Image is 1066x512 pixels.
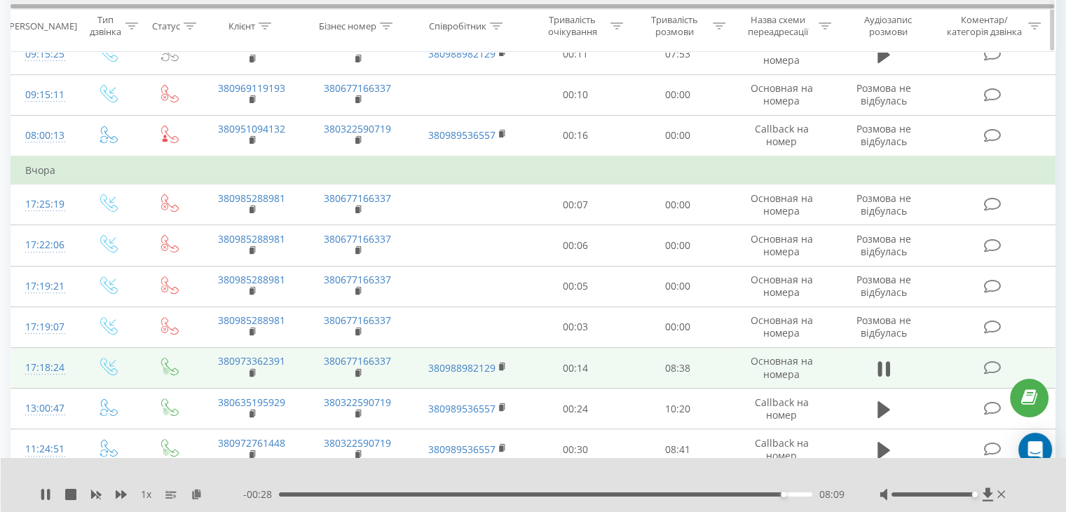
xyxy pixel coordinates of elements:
div: Тривалість розмови [639,15,709,39]
td: 00:14 [525,348,627,389]
td: Основная на номера [728,306,834,347]
td: 00:24 [525,389,627,429]
a: 380988982129 [428,361,496,375]
span: Розмова не відбулась [856,314,911,339]
a: 380969119193 [218,81,285,95]
a: 380972761448 [218,436,285,450]
td: Основная на номера [728,266,834,306]
span: Розмова не відбулась [856,122,911,148]
div: Тип дзвінка [88,15,121,39]
td: Основная на номера [728,225,834,266]
a: 380985288981 [218,232,285,245]
div: Open Intercom Messenger [1018,433,1052,466]
a: 380985288981 [218,314,285,327]
a: 380677166337 [324,41,391,54]
td: Основная на номера [728,74,834,115]
td: Основная на номера [728,184,834,225]
span: Розмова не відбулась [856,273,911,299]
td: Вчора [11,156,1055,184]
td: 00:05 [525,266,627,306]
a: 380989536557 [428,128,496,142]
a: 380973362391 [218,354,285,368]
td: 08:38 [627,348,728,389]
span: Розмова не відбулась [856,232,911,258]
div: Accessibility label [971,492,977,497]
td: 00:07 [525,184,627,225]
div: Коментар/категорія дзвінка [943,15,1025,39]
td: 00:00 [627,74,728,115]
td: 00:30 [525,429,627,470]
a: 380969119193 [218,41,285,54]
div: 17:19:21 [25,273,62,300]
a: 380677166337 [324,273,391,286]
div: Бізнес номер [319,20,376,32]
a: 380677166337 [324,314,391,327]
td: 00:00 [627,184,728,225]
td: 00:06 [525,225,627,266]
div: Аудіозапис розмови [847,15,929,39]
td: Основная на номера [728,34,834,74]
a: 380988982129 [428,47,496,60]
span: Розмова не відбулась [856,81,911,107]
div: 17:19:07 [25,314,62,341]
a: 380322590719 [324,436,391,450]
a: 380989536557 [428,402,496,415]
div: Назва схеми переадресації [742,15,815,39]
a: 380677166337 [324,354,391,368]
td: Основная на номера [728,348,834,389]
a: 380322590719 [324,122,391,135]
span: 1 x [141,487,151,501]
span: Розмова не відбулась [856,191,911,217]
td: 00:00 [627,266,728,306]
td: 07:53 [627,34,728,74]
td: 10:20 [627,389,728,429]
div: Клієнт [228,20,255,32]
a: 380951094132 [218,122,285,135]
a: 380985288981 [218,191,285,205]
td: 00:03 [525,306,627,347]
div: 17:22:06 [25,231,62,259]
div: [PERSON_NAME] [6,20,77,32]
div: 09:15:25 [25,41,62,68]
a: 380989536557 [428,443,496,456]
div: Статус [152,20,180,32]
div: 11:24:51 [25,436,62,463]
td: 08:41 [627,429,728,470]
a: 380677166337 [324,191,391,205]
td: 00:16 [525,115,627,156]
a: 380677166337 [324,232,391,245]
div: 13:00:47 [25,395,62,422]
a: 380635195929 [218,396,285,409]
a: 380677166337 [324,81,391,95]
div: 17:25:19 [25,191,62,218]
div: Тривалість очікування [538,15,608,39]
div: Співробітник [429,20,486,32]
td: 00:00 [627,225,728,266]
td: 00:10 [525,74,627,115]
a: 380322590719 [324,396,391,409]
div: 09:15:11 [25,81,62,109]
td: 00:00 [627,306,728,347]
td: Callback на номер [728,429,834,470]
td: 00:11 [525,34,627,74]
td: Callback на номер [728,115,834,156]
a: 380985288981 [218,273,285,286]
span: - 00:28 [243,487,279,501]
span: 08:09 [819,487,845,501]
div: 17:18:24 [25,354,62,382]
td: Callback на номер [728,389,834,429]
div: Accessibility label [781,492,786,497]
div: 08:00:13 [25,122,62,149]
td: 00:00 [627,115,728,156]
